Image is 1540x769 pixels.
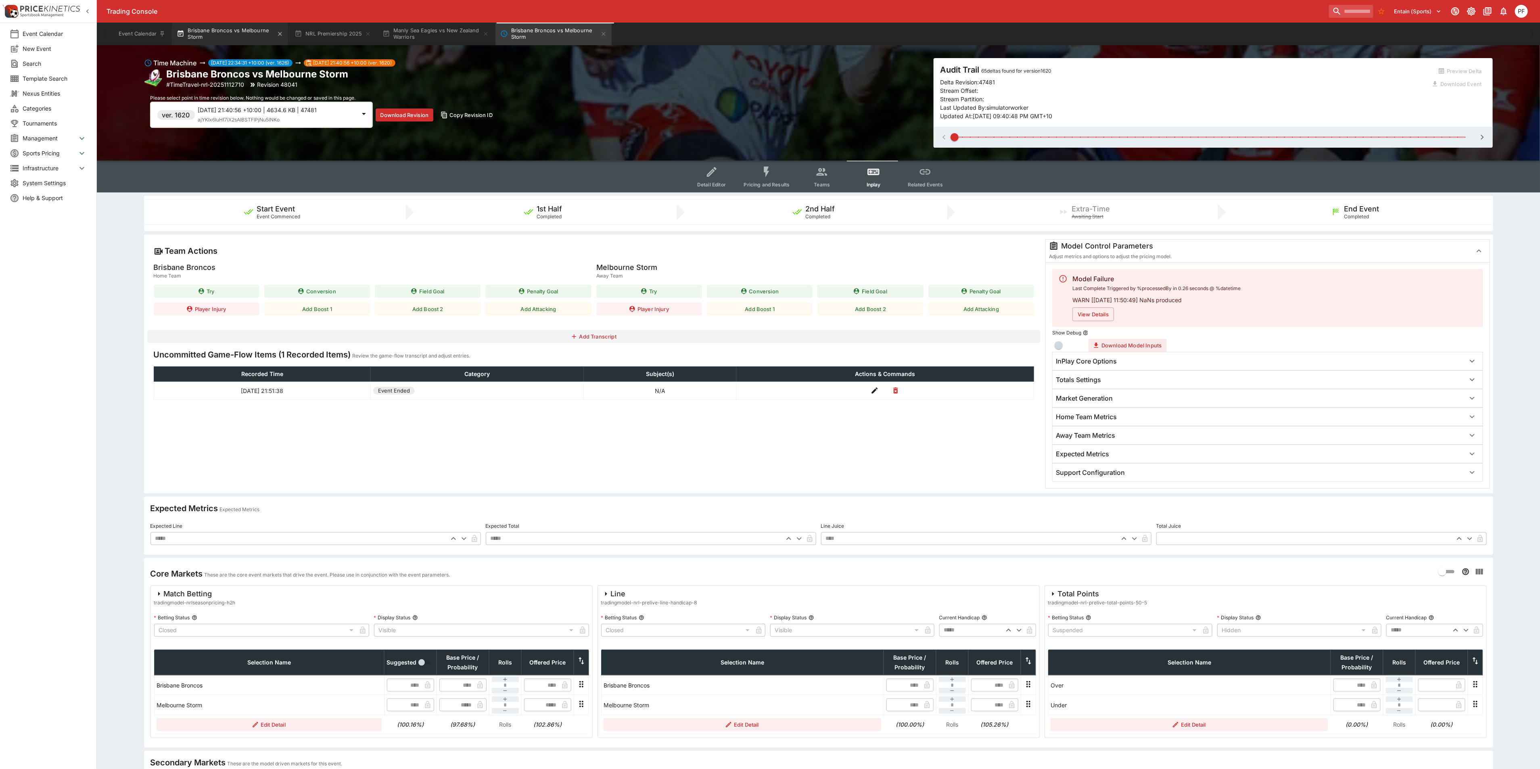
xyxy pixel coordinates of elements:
button: Current Handicap [982,615,987,621]
button: Add Transcript [147,330,1041,343]
button: Display Status [412,615,418,621]
p: These are the core event markets that drive the event. Please use in conjunction with the event p... [205,571,450,579]
button: Display Status [809,615,814,621]
button: Connected to PK [1448,4,1463,19]
td: [DATE] 21:51:38 [154,382,370,400]
h6: (100.16%) [387,720,434,729]
p: Display Status [374,614,411,621]
span: tradingmodel-nrlseasonpricing-h2h [154,599,236,607]
p: Current Handicap [939,614,980,621]
h6: Away Team Metrics [1056,431,1115,440]
h6: Time Machine [154,58,197,68]
span: Event Ended [373,387,415,395]
button: Add Boost 2 [375,303,481,316]
span: ajYKIx6IuHf7iX2sAIBSTFlPjNu5lNKo [198,117,280,123]
th: Base Price / Probability [1331,650,1383,675]
button: Edit Detail [604,718,881,731]
button: Add Boost 1 [264,303,370,316]
button: Try [596,285,702,298]
h4: Uncommitted Game-Flow Items (1 Recorded Items) [154,349,351,360]
button: Conversion [707,285,813,298]
button: Edit Detail [157,718,382,731]
h6: (0.00%) [1418,720,1465,729]
td: Melbourne Storm [601,695,884,715]
button: Manly Sea Eagles vs New Zealand Warriors [378,23,494,45]
p: Betting Status [154,614,190,621]
th: Subject(s) [584,367,736,382]
th: Rolls [1383,650,1415,675]
p: Rolls [938,720,966,729]
h5: Start Event [257,204,295,213]
th: Offered Price [521,650,574,675]
img: PriceKinetics [20,6,80,12]
h6: Market Generation [1056,394,1113,403]
th: Rolls [936,650,968,675]
button: Toggle light/dark mode [1464,4,1479,19]
p: Rolls [491,720,519,729]
span: Infrastructure [23,164,77,172]
label: Total Juice [1156,520,1487,532]
div: Trading Console [107,7,1326,16]
h6: Home Team Metrics [1056,413,1117,421]
span: Pricing and Results [744,182,790,188]
button: Peter Fairgrieve [1513,2,1530,20]
h5: Extra-Time [1072,204,1110,213]
span: Search [23,59,87,68]
button: Betting Status [192,615,197,621]
span: Sports Pricing [23,149,77,157]
button: Download Revision [376,109,434,121]
span: Related Events [908,182,943,188]
span: Categories [23,104,87,113]
span: Event Calendar [23,29,87,38]
img: Sportsbook Management [20,13,64,17]
button: Download Model Inputs [1089,339,1166,352]
img: PriceKinetics Logo [2,3,19,19]
p: Review the game-flow transcript and adjust entries. [353,352,470,360]
span: [DATE] 22:34:31 +10:00 (ver. 1626) [208,59,293,67]
span: Suggested [387,658,417,667]
h4: Core Markets [150,568,203,579]
td: Brisbane Broncos [154,675,384,695]
div: Peter Fairgrieve [1515,5,1528,18]
button: Notifications [1496,4,1511,19]
span: Management [23,134,77,142]
div: Match Betting [154,589,236,599]
h4: Audit Trail [940,65,1427,75]
p: [DATE] 21:40:56 +10:00 | 4634.6 KB | 47481 [198,106,356,114]
span: Completed [537,213,562,219]
p: Copy To Clipboard [167,80,244,89]
span: 65 deltas found for version 1620 [981,68,1051,74]
button: Betting Status [639,615,644,621]
h6: (0.00%) [1333,720,1381,729]
h6: (100.00%) [886,720,934,729]
h6: InPlay Core Options [1056,357,1117,366]
h2: Copy To Clipboard [167,68,349,80]
button: Field Goal [817,285,923,298]
h6: (105.26%) [971,720,1018,729]
th: Selection Name [1048,650,1331,675]
button: View Details [1072,307,1114,321]
button: Conversion [264,285,370,298]
button: No Bookmarks [1375,5,1388,18]
td: Over [1048,675,1331,695]
span: Nexus Entities [23,89,87,98]
th: Selection Name [154,650,384,675]
p: Current Handicap [1386,614,1427,621]
th: Offered Price [968,650,1021,675]
button: Field Goal [375,285,481,298]
span: Tournaments [23,119,87,127]
p: Rolls [1385,720,1413,729]
div: Closed [601,624,752,637]
button: Show Debug [1083,330,1089,336]
label: Line Juice [821,520,1151,532]
p: Betting Status [1048,614,1084,621]
h5: Melbourne Storm [596,263,657,272]
span: Help & Support [23,194,87,202]
span: Teams [814,182,830,188]
p: Betting Status [601,614,637,621]
h5: End Event [1344,204,1379,213]
button: Display Status [1256,615,1261,621]
th: Category [370,367,583,382]
button: Add Boost 1 [707,303,813,316]
td: Under [1048,695,1331,715]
